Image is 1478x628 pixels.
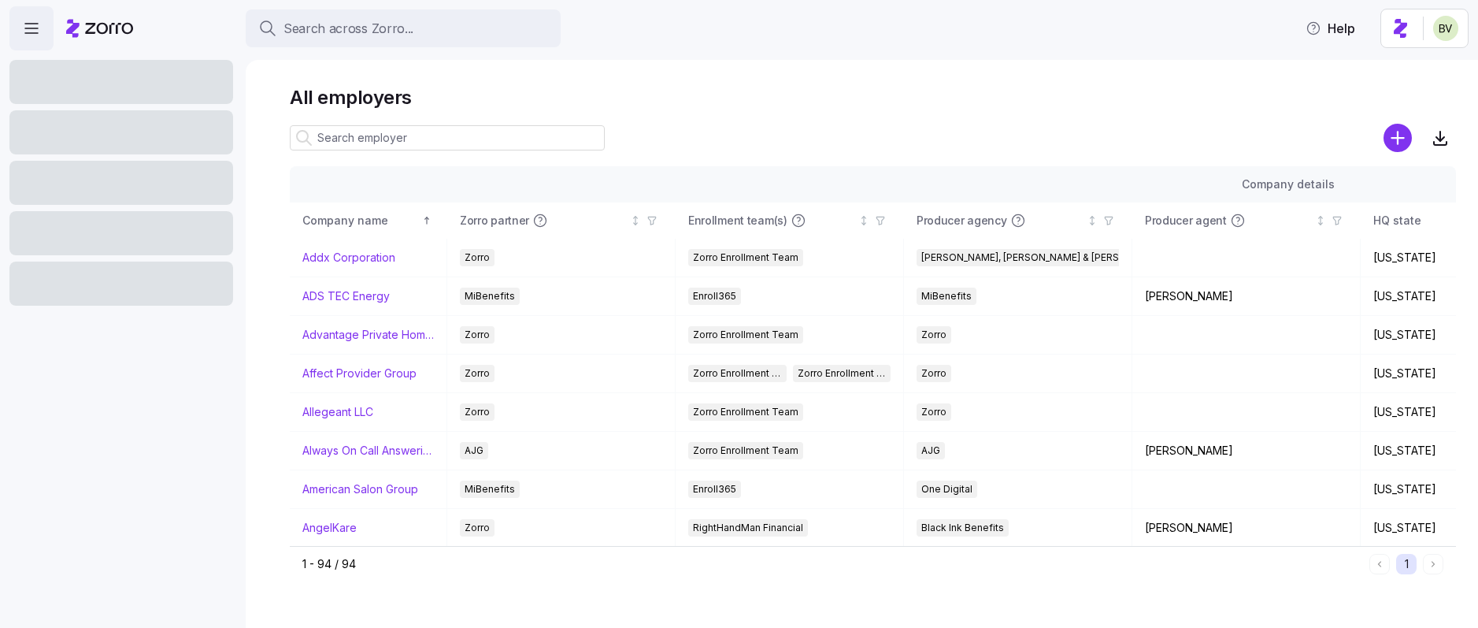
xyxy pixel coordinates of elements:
[421,215,432,226] div: Sorted ascending
[917,213,1007,229] span: Producer agency
[1132,509,1361,548] td: [PERSON_NAME]
[302,481,418,497] a: American Salon Group
[1132,277,1361,316] td: [PERSON_NAME]
[465,519,490,537] span: Zorro
[1369,554,1390,574] button: Previous page
[302,366,417,381] a: Affect Provider Group
[1433,16,1458,41] img: 676487ef2089eb4995defdc85707b4f5
[921,365,946,382] span: Zorro
[688,213,787,229] span: Enrollment team(s)
[1132,432,1361,470] td: [PERSON_NAME]
[676,203,904,239] th: Enrollment team(s)Not sorted
[465,481,515,498] span: MiBenefits
[1293,13,1368,44] button: Help
[465,403,490,421] span: Zorro
[798,365,887,382] span: Zorro Enrollment Experts
[693,442,798,459] span: Zorro Enrollment Team
[693,288,736,305] span: Enroll365
[302,327,434,343] a: Advantage Private Home Care
[302,520,357,536] a: AngelKare
[693,326,798,344] span: Zorro Enrollment Team
[1396,554,1417,574] button: 1
[904,203,1132,239] th: Producer agencyNot sorted
[246,9,561,47] button: Search across Zorro...
[302,212,419,229] div: Company name
[921,326,946,344] span: Zorro
[283,19,413,39] span: Search across Zorro...
[465,326,490,344] span: Zorro
[630,215,641,226] div: Not sorted
[1384,124,1412,152] svg: add icon
[302,288,390,304] a: ADS TEC Energy
[465,288,515,305] span: MiBenefits
[1423,554,1443,574] button: Next page
[693,403,798,421] span: Zorro Enrollment Team
[693,519,803,537] span: RightHandMan Financial
[921,481,972,498] span: One Digital
[290,85,1456,110] h1: All employers
[921,519,1004,537] span: Black Ink Benefits
[460,213,529,229] span: Zorro partner
[302,250,395,266] a: Addx Corporation
[1132,203,1361,239] th: Producer agentNot sorted
[302,556,1363,572] div: 1 - 94 / 94
[1087,215,1098,226] div: Not sorted
[465,365,490,382] span: Zorro
[465,249,490,266] span: Zorro
[302,404,373,420] a: Allegeant LLC
[921,288,972,305] span: MiBenefits
[1315,215,1326,226] div: Not sorted
[302,443,434,459] a: Always On Call Answering Service
[447,203,676,239] th: Zorro partnerNot sorted
[290,125,605,150] input: Search employer
[921,403,946,421] span: Zorro
[693,365,782,382] span: Zorro Enrollment Team
[693,249,798,266] span: Zorro Enrollment Team
[290,203,447,239] th: Company nameSorted ascending
[465,442,483,459] span: AJG
[693,481,736,498] span: Enroll365
[921,249,1169,266] span: [PERSON_NAME], [PERSON_NAME] & [PERSON_NAME]
[921,442,940,459] span: AJG
[1306,19,1355,38] span: Help
[1145,213,1227,229] span: Producer agent
[858,215,869,226] div: Not sorted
